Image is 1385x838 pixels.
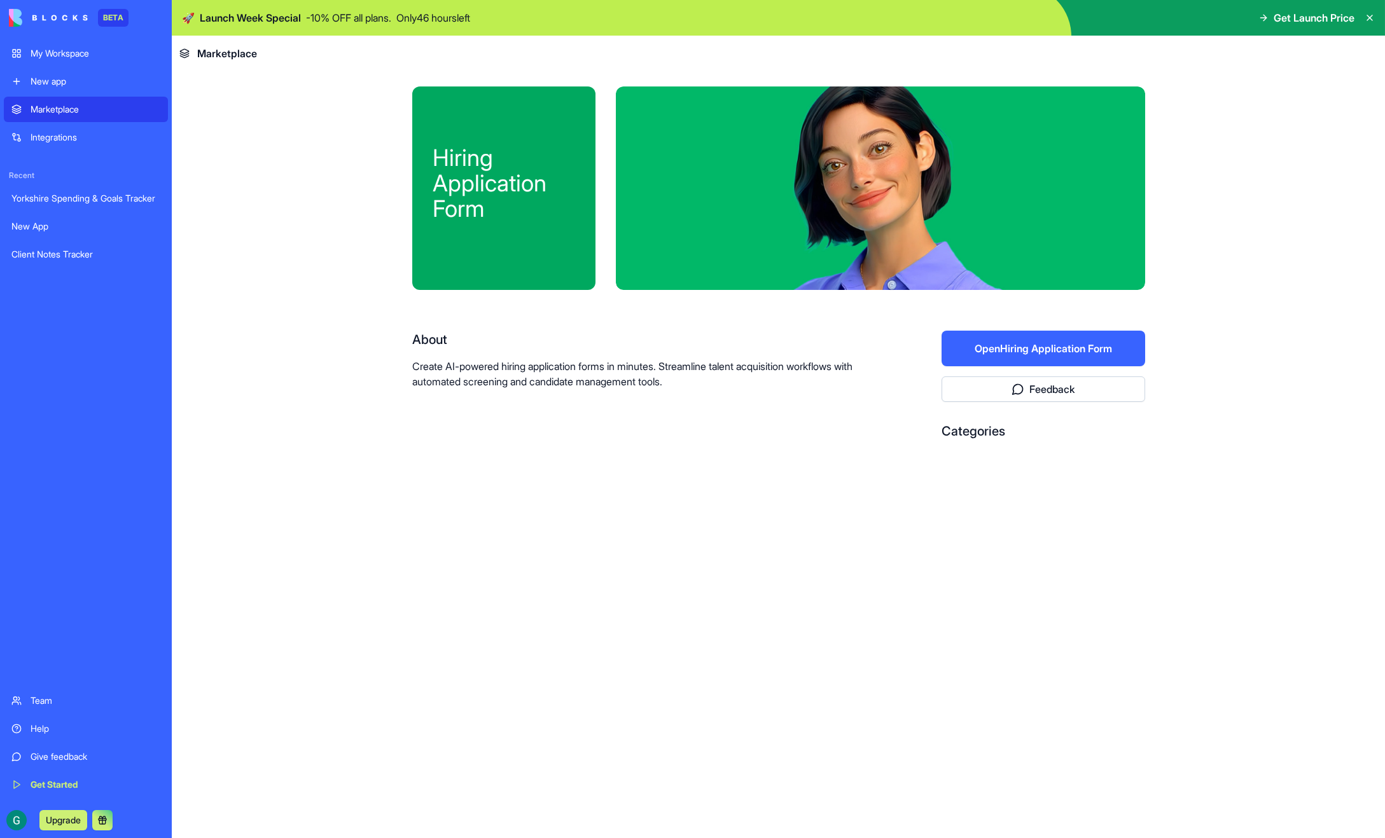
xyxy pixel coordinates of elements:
[11,220,160,233] div: New App
[4,97,168,122] a: Marketplace
[11,248,160,261] div: Client Notes Tracker
[306,10,391,25] p: - 10 % OFF all plans.
[4,688,168,713] a: Team
[942,376,1145,402] button: Feedback
[31,778,160,791] div: Get Started
[412,359,860,389] p: Create AI-powered hiring application forms in minutes. Streamline talent acquisition workflows wi...
[31,750,160,763] div: Give feedback
[4,170,168,181] span: Recent
[4,772,168,797] a: Get Started
[4,744,168,769] a: Give feedback
[31,75,160,88] div: New app
[942,342,1145,355] a: OpenHiring Application Form
[31,131,160,144] div: Integrations
[11,192,160,205] div: Yorkshire Spending & Goals Tracker
[9,9,129,27] a: BETA
[39,810,87,830] button: Upgrade
[197,46,257,61] span: Marketplace
[4,69,168,94] a: New app
[31,694,160,707] div: Team
[4,214,168,239] a: New App
[31,722,160,735] div: Help
[1274,10,1354,25] span: Get Launch Price
[4,41,168,66] a: My Workspace
[4,242,168,267] a: Client Notes Tracker
[6,810,27,830] img: ACg8ocJ70l8j_00R3Rkz_NdVC38STJhkDBRBtMj9fD5ZO0ySccuh=s96-c
[412,331,860,348] div: About
[182,10,195,25] span: 🚀
[4,125,168,150] a: Integrations
[39,813,87,826] a: Upgrade
[200,10,301,25] span: Launch Week Special
[9,9,88,27] img: logo
[4,716,168,741] a: Help
[433,145,575,221] div: Hiring Application Form
[31,103,160,116] div: Marketplace
[31,47,160,60] div: My Workspace
[942,331,1145,366] button: OpenHiring Application Form
[4,186,168,211] a: Yorkshire Spending & Goals Tracker
[942,422,1145,440] div: Categories
[396,10,470,25] p: Only 46 hours left
[98,9,129,27] div: BETA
